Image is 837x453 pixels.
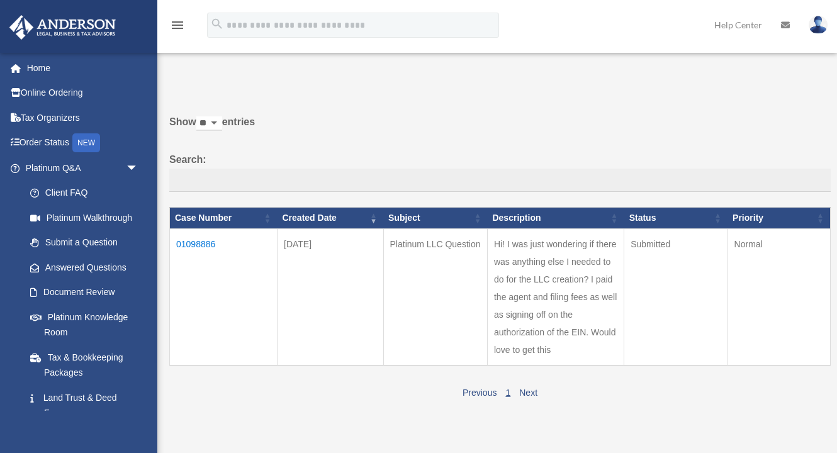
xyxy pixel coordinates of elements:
a: Client FAQ [18,181,151,206]
a: Platinum Q&Aarrow_drop_down [9,155,151,181]
th: Description: activate to sort column ascending [487,208,624,229]
a: Land Trust & Deed Forum [18,385,151,425]
th: Case Number: activate to sort column ascending [170,208,278,229]
td: 01098886 [170,228,278,366]
th: Created Date: activate to sort column ascending [278,208,384,229]
a: Answered Questions [18,255,145,280]
td: Platinum LLC Question [383,228,487,366]
a: Document Review [18,280,151,305]
th: Status: activate to sort column ascending [624,208,727,229]
img: User Pic [809,16,828,34]
td: Hi! I was just wondering if there was anything else I needed to do for the LLC creation? I paid t... [487,228,624,366]
td: [DATE] [278,228,384,366]
span: arrow_drop_down [126,155,151,181]
input: Search: [169,169,831,193]
th: Priority: activate to sort column ascending [727,208,830,229]
select: Showentries [196,116,222,131]
i: search [210,17,224,31]
a: Tax & Bookkeeping Packages [18,345,151,385]
a: Home [9,55,157,81]
a: Order StatusNEW [9,130,157,156]
a: Next [519,388,537,398]
td: Submitted [624,228,727,366]
a: Platinum Walkthrough [18,205,151,230]
label: Show entries [169,113,831,143]
img: Anderson Advisors Platinum Portal [6,15,120,40]
a: Platinum Knowledge Room [18,305,151,345]
i: menu [170,18,185,33]
td: Normal [727,228,830,366]
div: NEW [72,133,100,152]
th: Subject: activate to sort column ascending [383,208,487,229]
a: Previous [463,388,497,398]
a: Online Ordering [9,81,157,106]
a: Tax Organizers [9,105,157,130]
a: Submit a Question [18,230,151,255]
label: Search: [169,151,831,193]
a: 1 [505,388,510,398]
a: menu [170,22,185,33]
